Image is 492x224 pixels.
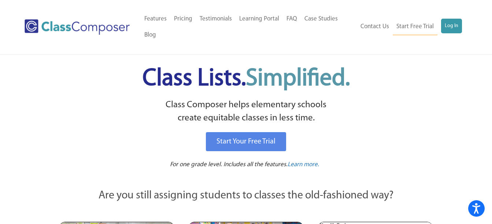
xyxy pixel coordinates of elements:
[246,67,350,91] span: Simplified.
[283,11,301,27] a: FAQ
[141,11,356,43] nav: Header Menu
[357,19,393,35] a: Contact Us
[141,27,160,43] a: Blog
[196,11,236,27] a: Testimonials
[217,138,275,145] span: Start Your Free Trial
[393,19,437,35] a: Start Free Trial
[143,67,350,91] span: Class Lists.
[288,160,319,169] a: Learn more.
[236,11,283,27] a: Learning Portal
[357,19,462,35] nav: Header Menu
[288,161,319,168] span: Learn more.
[301,11,341,27] a: Case Studies
[441,19,462,33] a: Log In
[25,19,130,35] img: Class Composer
[59,188,433,204] p: Are you still assigning students to classes the old-fashioned way?
[206,132,286,151] a: Start Your Free Trial
[170,161,288,168] span: For one grade level. Includes all the features.
[58,98,434,125] p: Class Composer helps elementary schools create equitable classes in less time.
[141,11,170,27] a: Features
[170,11,196,27] a: Pricing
